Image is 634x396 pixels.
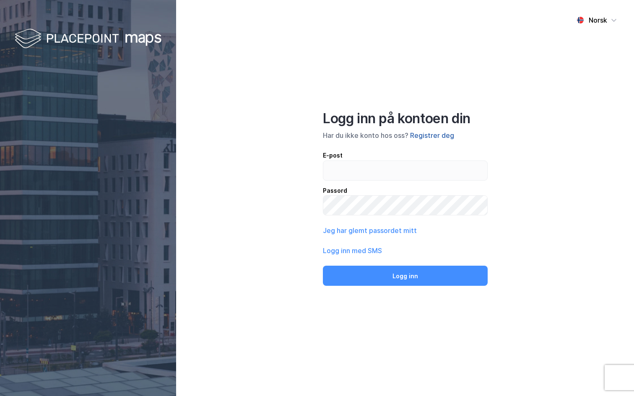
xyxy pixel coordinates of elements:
[323,130,488,140] div: Har du ikke konto hos oss?
[323,225,417,236] button: Jeg har glemt passordet mitt
[323,186,488,196] div: Passord
[323,246,382,256] button: Logg inn med SMS
[323,266,488,286] button: Logg inn
[592,356,634,396] iframe: Chat Widget
[410,130,454,140] button: Registrer deg
[592,356,634,396] div: Kontrollprogram for chat
[323,150,488,160] div: E-post
[323,110,488,127] div: Logg inn på kontoen din
[15,27,161,52] img: logo-white.f07954bde2210d2a523dddb988cd2aa7.svg
[589,15,607,25] div: Norsk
